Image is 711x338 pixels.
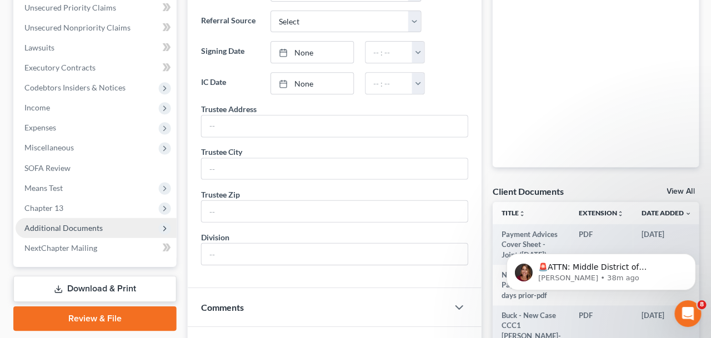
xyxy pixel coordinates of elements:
div: Client Documents [492,185,563,197]
input: -- [201,201,467,222]
span: Income [24,103,50,113]
span: Lawsuits [24,43,54,53]
span: Comments [201,302,243,312]
input: -- [201,159,467,180]
a: Unsecured Nonpriority Claims [16,18,176,38]
span: Unsecured Priority Claims [24,3,116,13]
div: Trustee Zip [201,189,239,200]
span: Unsecured Nonpriority Claims [24,23,131,33]
i: expand_more [684,210,690,217]
div: Trustee City [201,147,242,158]
a: Download & Print [13,276,176,302]
input: -- [201,244,467,265]
span: Codebtors Insiders & Notices [24,83,126,93]
a: Executory Contracts [16,58,176,78]
a: None [271,42,353,63]
span: NextChapter Mailing [24,243,97,253]
input: -- [201,116,467,137]
td: [DATE] [632,224,699,265]
a: SOFA Review [16,158,176,178]
a: Extensionunfold_more [578,209,623,217]
td: PDF [569,224,632,265]
label: IC Date [195,73,264,95]
i: unfold_more [518,210,524,217]
a: Titleunfold_more [500,209,524,217]
div: Division [201,231,229,243]
iframe: Intercom live chat [673,300,700,327]
a: Review & File [13,306,176,331]
td: Payment Advices Cover Sheet - Joint ([DATE]) [492,224,569,265]
input: -- : -- [365,42,412,63]
div: Trustee Address [201,104,256,115]
a: NextChapter Mailing [16,238,176,258]
a: None [271,73,353,94]
span: Miscellaneous [24,143,74,153]
span: 8 [696,300,705,309]
a: View All [665,188,693,195]
label: Signing Date [195,42,264,64]
a: Lawsuits [16,38,176,58]
i: unfold_more [616,210,623,217]
label: Referral Source [195,11,264,33]
span: Executory Contracts [24,63,96,73]
span: Means Test [24,183,63,193]
span: SOFA Review [24,163,71,173]
input: -- : -- [365,73,412,94]
span: Expenses [24,123,56,133]
span: Additional Documents [24,223,103,233]
iframe: Intercom notifications message [489,230,711,308]
a: Date Added expand_more [640,209,690,217]
span: Chapter 13 [24,203,63,213]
